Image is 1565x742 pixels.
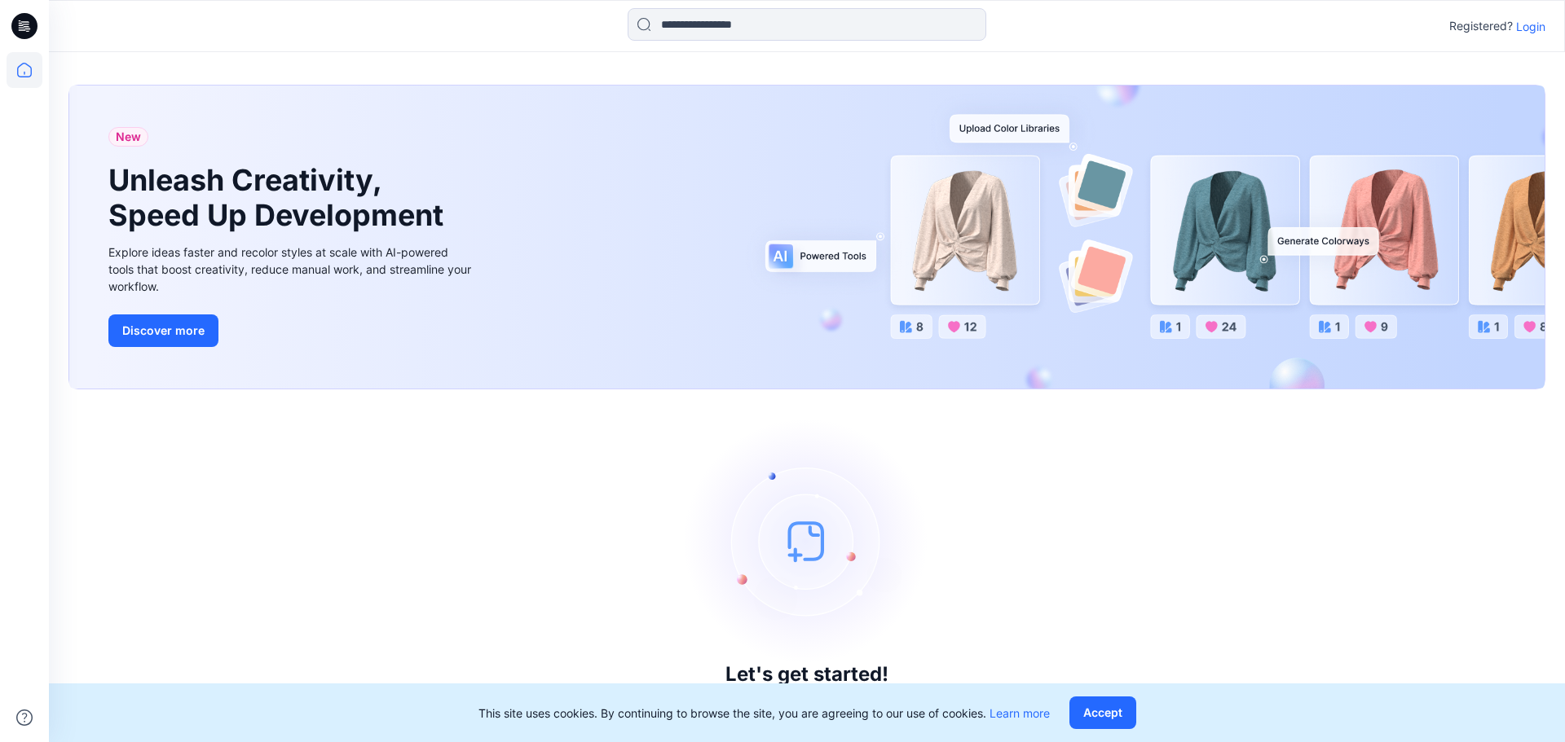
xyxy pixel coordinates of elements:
img: empty-state-image.svg [685,419,929,663]
p: This site uses cookies. By continuing to browse the site, you are agreeing to our use of cookies. [478,705,1050,722]
h1: Unleash Creativity, Speed Up Development [108,163,451,233]
button: Discover more [108,314,218,347]
a: Discover more [108,314,475,347]
button: Accept [1069,696,1136,729]
span: New [116,127,141,147]
a: Learn more [990,706,1050,720]
p: Registered? [1449,16,1513,36]
div: Explore ideas faster and recolor styles at scale with AI-powered tools that boost creativity, red... [108,244,475,295]
h3: Let's get started! [725,663,888,686]
p: Login [1516,18,1545,35]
